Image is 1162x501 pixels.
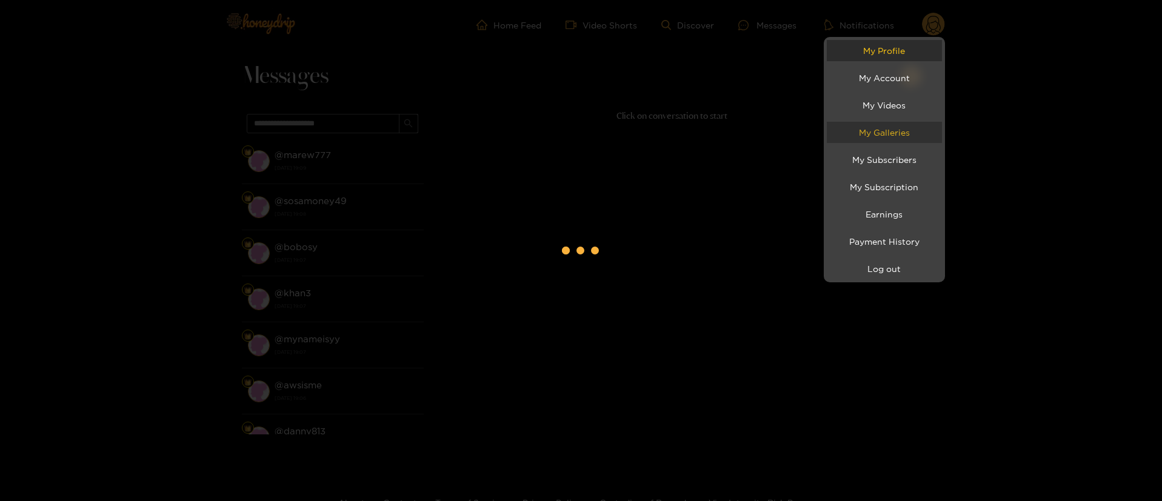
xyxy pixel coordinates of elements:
a: My Account [827,67,942,88]
a: My Profile [827,40,942,61]
a: Payment History [827,231,942,252]
a: My Videos [827,95,942,116]
a: My Subscription [827,176,942,197]
a: Earnings [827,204,942,225]
a: My Subscribers [827,149,942,170]
button: Log out [827,258,942,279]
a: My Galleries [827,122,942,143]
